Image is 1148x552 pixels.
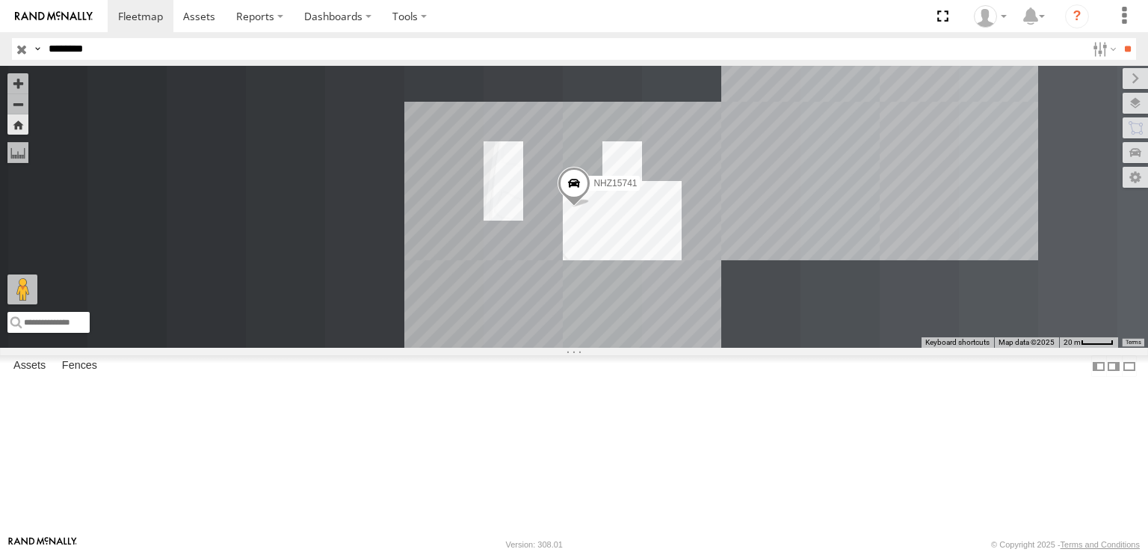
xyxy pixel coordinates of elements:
label: Assets [6,356,53,377]
button: Zoom Home [7,114,28,135]
button: Drag Pegman onto the map to open Street View [7,275,37,304]
div: © Copyright 2025 - [991,540,1140,549]
span: Map data ©2025 [999,338,1055,346]
label: Search Filter Options [1087,38,1119,60]
label: Fences [55,356,105,377]
label: Search Query [31,38,43,60]
button: Zoom out [7,93,28,114]
button: Zoom in [7,73,28,93]
i: ? [1065,4,1089,28]
a: Visit our Website [8,537,77,552]
span: NHZ15741 [593,177,637,188]
button: Keyboard shortcuts [925,337,990,348]
img: rand-logo.svg [15,11,93,22]
label: Dock Summary Table to the Right [1106,355,1121,377]
a: Terms (opens in new tab) [1126,339,1141,345]
label: Hide Summary Table [1122,355,1137,377]
label: Dock Summary Table to the Left [1091,355,1106,377]
div: Version: 308.01 [506,540,563,549]
a: Terms and Conditions [1061,540,1140,549]
label: Map Settings [1123,167,1148,188]
span: 20 m [1064,338,1081,346]
div: Zulema McIntosch [969,5,1012,28]
button: Map Scale: 20 m per 40 pixels [1059,337,1118,348]
label: Measure [7,142,28,163]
